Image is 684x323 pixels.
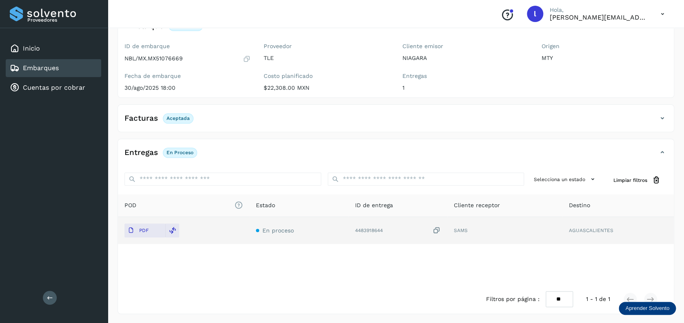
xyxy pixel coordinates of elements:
a: Cuentas por cobrar [23,84,85,91]
div: EmbarqueEn proceso [118,19,674,40]
a: Inicio [23,44,40,52]
span: 1 - 1 de 1 [586,295,610,303]
span: Filtros por página : [486,295,539,303]
span: Destino [569,201,590,210]
button: Selecciona un estado [531,173,600,186]
label: Origen [542,43,668,50]
p: MTY [542,55,668,62]
a: Embarques [23,64,59,72]
button: Limpiar filtros [607,173,667,188]
span: Limpiar filtros [613,177,647,184]
p: lorena.rojo@serviciosatc.com.mx [550,13,648,21]
p: $22,308.00 MXN [264,84,390,91]
h4: Entregas [124,148,158,157]
td: SAMS [447,217,562,244]
h4: Facturas [124,114,158,123]
span: Cliente receptor [454,201,500,210]
label: Fecha de embarque [124,73,251,80]
label: ID de embarque [124,43,251,50]
p: 30/ago/2025 18:00 [124,84,251,91]
button: PDF [124,223,165,237]
p: TLE [264,55,390,62]
div: Aprender Solvento [619,302,676,315]
span: POD [124,201,243,210]
div: Cuentas por cobrar [6,79,101,97]
p: Aprender Solvento [625,305,669,312]
div: FacturasAceptada [118,111,674,132]
p: Hola, [550,7,648,13]
div: Inicio [6,40,101,58]
td: AGUASCALIENTES [562,217,674,244]
p: Aceptada [167,115,190,121]
div: 4483918644 [355,226,441,235]
span: En proceso [262,227,294,234]
label: Entregas [402,73,529,80]
p: En proceso [167,150,193,155]
div: Embarques [6,59,101,77]
div: Reemplazar POD [165,223,179,237]
div: EntregasEn proceso [118,146,674,166]
span: ID de entrega [355,201,393,210]
span: Estado [256,201,275,210]
label: Cliente emisor [402,43,529,50]
p: Proveedores [27,17,98,23]
label: Costo planificado [264,73,390,80]
p: 1 [402,84,529,91]
p: NBL/MX.MX51076669 [124,55,183,62]
p: NIAGARA [402,55,529,62]
label: Proveedor [264,43,390,50]
p: PDF [139,228,149,233]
